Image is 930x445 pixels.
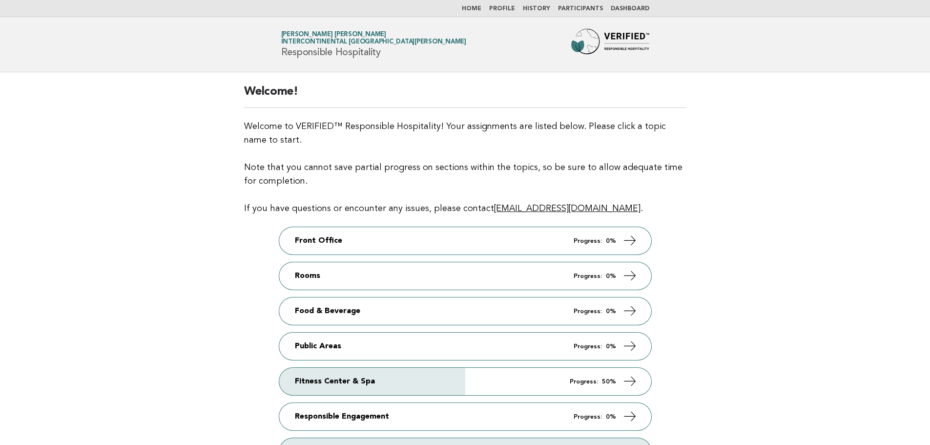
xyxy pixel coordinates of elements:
[558,6,603,12] a: Participants
[574,343,602,350] em: Progress:
[279,262,651,290] a: Rooms Progress: 0%
[571,29,649,60] img: Forbes Travel Guide
[281,31,466,45] a: [PERSON_NAME] [PERSON_NAME]Intercontinental [GEOGRAPHIC_DATA][PERSON_NAME]
[244,120,686,215] p: Welcome to VERIFIED™ Responsible Hospitality! Your assignments are listed below. Please click a t...
[606,343,616,350] strong: 0%
[606,273,616,279] strong: 0%
[606,238,616,244] strong: 0%
[279,333,651,360] a: Public Areas Progress: 0%
[606,414,616,420] strong: 0%
[602,379,616,385] strong: 50%
[279,297,651,325] a: Food & Beverage Progress: 0%
[281,39,466,45] span: Intercontinental [GEOGRAPHIC_DATA][PERSON_NAME]
[494,204,641,213] a: [EMAIL_ADDRESS][DOMAIN_NAME]
[281,32,466,57] h1: Responsible Hospitality
[523,6,550,12] a: History
[279,403,651,430] a: Responsible Engagement Progress: 0%
[574,308,602,315] em: Progress:
[606,308,616,315] strong: 0%
[574,414,602,420] em: Progress:
[279,368,651,395] a: Fitness Center & Spa Progress: 50%
[574,238,602,244] em: Progress:
[611,6,649,12] a: Dashboard
[574,273,602,279] em: Progress:
[279,227,651,254] a: Front Office Progress: 0%
[570,379,598,385] em: Progress:
[489,6,515,12] a: Profile
[462,6,481,12] a: Home
[244,84,686,108] h2: Welcome!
